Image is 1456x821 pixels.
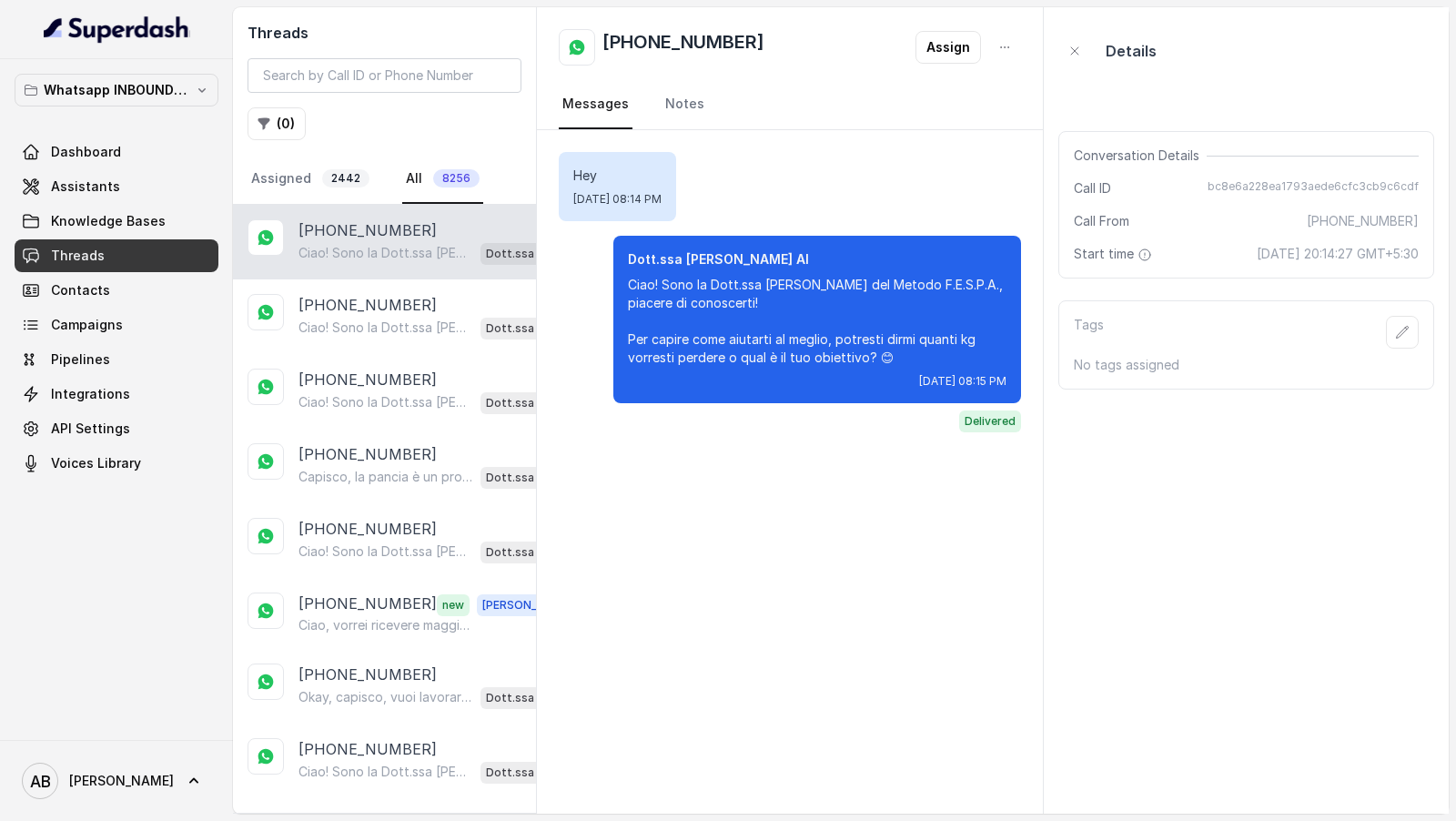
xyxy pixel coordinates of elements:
[1208,179,1419,198] span: bc8e6a228ea1793aede6cfc3cb9c6cdf
[486,543,559,562] p: Dott.ssa [PERSON_NAME] AI
[915,31,981,64] button: Assign
[1257,245,1419,263] span: [DATE] 20:14:27 GMT+5:30
[15,274,218,307] a: Contacts
[15,755,218,806] a: [PERSON_NAME]
[602,29,764,66] h2: [PHONE_NUMBER]
[298,294,437,316] p: [PHONE_NUMBER]
[298,738,437,760] p: [PHONE_NUMBER]
[15,170,218,203] a: Assistants
[248,22,521,44] h2: Threads
[298,468,473,486] p: Capisco, la pancia è un problema comune e le intolleranze rendono tutto più complicato, ma non è ...
[298,763,473,781] p: Ciao! Sono la Dott.ssa [PERSON_NAME] del Metodo F.E.S.P.A., piacere di conoscerti! Certo, ti spie...
[15,309,218,341] a: Campaigns
[1074,212,1129,230] span: Call From
[298,664,437,685] p: [PHONE_NUMBER]
[1074,316,1104,349] p: Tags
[15,205,218,238] a: Knowledge Bases
[298,319,473,337] p: Ciao! Sono la Dott.ssa [PERSON_NAME] del Metodo F.E.S.P.A., piacere di conoscerti! Certo, ti spie...
[15,74,218,106] button: Whatsapp INBOUND Workspace
[248,107,306,140] button: (0)
[1074,179,1111,198] span: Call ID
[248,155,521,204] nav: Tabs
[486,689,559,707] p: Dott.ssa [PERSON_NAME] AI
[298,688,473,706] p: Okay, capisco, vuoi lavorare sulla pancia. Dimmi, quanti kg vorresti perdere in totale?
[477,594,579,616] span: [PERSON_NAME]
[559,80,1021,129] nav: Tabs
[298,369,437,390] p: [PHONE_NUMBER]
[486,394,559,412] p: Dott.ssa [PERSON_NAME] AI
[573,167,662,185] p: Hey
[559,80,632,129] a: Messages
[44,79,189,101] p: Whatsapp INBOUND Workspace
[298,443,437,465] p: [PHONE_NUMBER]
[248,155,373,204] a: Assigned2442
[298,219,437,241] p: [PHONE_NUMBER]
[573,192,662,207] span: [DATE] 08:14 PM
[486,245,559,263] p: Dott.ssa [PERSON_NAME] AI
[433,169,480,188] span: 8256
[1074,147,1207,165] span: Conversation Details
[248,58,521,93] input: Search by Call ID or Phone Number
[15,343,218,376] a: Pipelines
[486,764,559,782] p: Dott.ssa [PERSON_NAME] AI
[44,15,190,44] img: light.svg
[15,136,218,168] a: Dashboard
[1074,356,1419,374] p: No tags assigned
[486,469,559,487] p: Dott.ssa [PERSON_NAME] AI
[402,155,483,204] a: All8256
[15,239,218,272] a: Threads
[15,447,218,480] a: Voices Library
[322,169,369,188] span: 2442
[298,616,473,634] p: Ciao, vorrei ricevere maggiori informazioni e il regalo in omaggio sulla libertà alimentare, per ...
[486,319,559,338] p: Dott.ssa [PERSON_NAME] AI
[437,594,470,616] span: new
[1106,40,1157,62] p: Details
[298,244,473,262] p: Ciao! Sono la Dott.ssa [PERSON_NAME] del Metodo F.E.S.P.A., piacere di conoscerti! Per capire com...
[15,412,218,445] a: API Settings
[662,80,708,129] a: Notes
[959,410,1021,432] span: Delivered
[15,378,218,410] a: Integrations
[1074,245,1156,263] span: Start time
[628,276,1006,367] p: Ciao! Sono la Dott.ssa [PERSON_NAME] del Metodo F.E.S.P.A., piacere di conoscerti! Per capire com...
[298,518,437,540] p: [PHONE_NUMBER]
[628,250,1006,269] p: Dott.ssa [PERSON_NAME] AI
[298,542,473,561] p: Ciao! Sono la Dott.ssa [PERSON_NAME] del Metodo F.E.S.P.A., piacere di conoscerti! Certo, ti spie...
[298,593,437,616] p: [PHONE_NUMBER]
[1307,212,1419,230] span: [PHONE_NUMBER]
[298,393,473,411] p: Ciao! Sono la Dott.ssa [PERSON_NAME] del Metodo F.E.S.P.A., piacere di conoscerti! Certo, sono fe...
[919,374,1006,389] span: [DATE] 08:15 PM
